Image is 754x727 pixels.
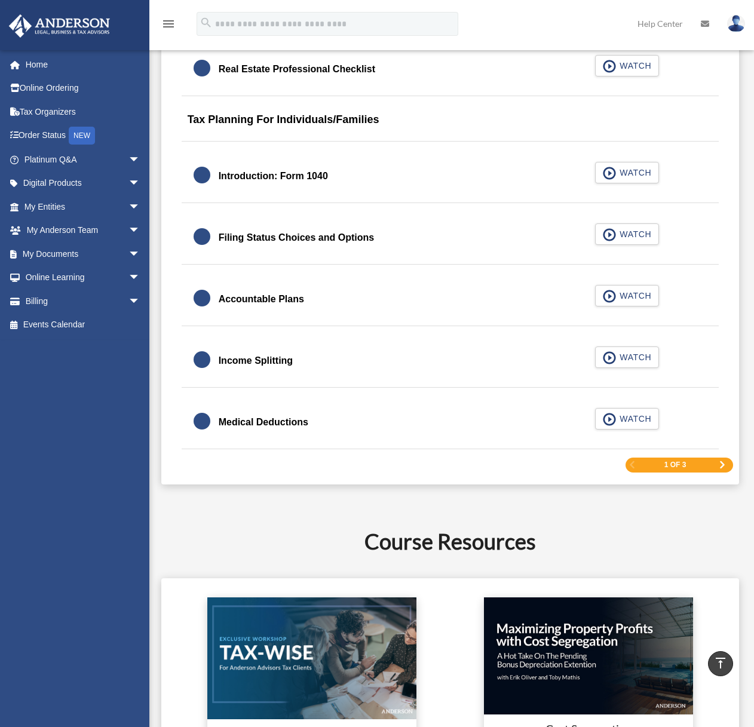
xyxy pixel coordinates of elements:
[8,124,158,148] a: Order StatusNEW
[616,60,651,72] span: WATCH
[128,242,152,266] span: arrow_drop_down
[719,461,726,469] a: Next Page
[128,195,152,219] span: arrow_drop_down
[595,346,660,368] button: WATCH
[128,219,152,243] span: arrow_drop_down
[194,223,707,252] a: Filing Status Choices and Options WATCH
[128,289,152,314] span: arrow_drop_down
[8,266,158,290] a: Online Learningarrow_drop_down
[8,195,158,219] a: My Entitiesarrow_drop_down
[219,229,374,246] div: Filing Status Choices and Options
[616,351,651,363] span: WATCH
[595,285,660,306] button: WATCH
[200,16,213,29] i: search
[616,290,651,302] span: WATCH
[69,127,95,145] div: NEW
[194,346,707,375] a: Income Splitting WATCH
[194,285,707,314] a: Accountable Plans WATCH
[161,21,176,31] a: menu
[128,266,152,290] span: arrow_drop_down
[616,413,651,425] span: WATCH
[194,162,707,191] a: Introduction: Form 1040 WATCH
[5,14,114,38] img: Anderson Advisors Platinum Portal
[219,414,308,431] div: Medical Deductions
[194,408,707,437] a: Medical Deductions WATCH
[484,597,693,715] img: cost-seg-update.jpg
[8,242,158,266] a: My Documentsarrow_drop_down
[8,313,158,337] a: Events Calendar
[194,55,707,84] a: Real Estate Professional Checklist WATCH
[8,289,158,313] a: Billingarrow_drop_down
[664,461,686,468] span: 1 of 3
[595,55,660,76] button: WATCH
[713,656,728,670] i: vertical_align_top
[727,15,745,32] img: User Pic
[8,100,158,124] a: Tax Organizers
[219,291,304,308] div: Accountable Plans
[128,171,152,196] span: arrow_drop_down
[182,105,719,142] div: Tax Planning For Individuals/Families
[8,76,158,100] a: Online Ordering
[128,148,152,172] span: arrow_drop_down
[219,61,375,78] div: Real Estate Professional Checklist
[161,17,176,31] i: menu
[8,219,158,243] a: My Anderson Teamarrow_drop_down
[8,53,158,76] a: Home
[595,223,660,245] button: WATCH
[595,162,660,183] button: WATCH
[207,597,416,719] img: taxwise-replay.png
[708,651,733,676] a: vertical_align_top
[595,408,660,430] button: WATCH
[168,526,732,556] h2: Course Resources
[219,168,328,185] div: Introduction: Form 1040
[8,148,158,171] a: Platinum Q&Aarrow_drop_down
[8,171,158,195] a: Digital Productsarrow_drop_down
[616,167,651,179] span: WATCH
[616,228,651,240] span: WATCH
[219,352,293,369] div: Income Splitting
